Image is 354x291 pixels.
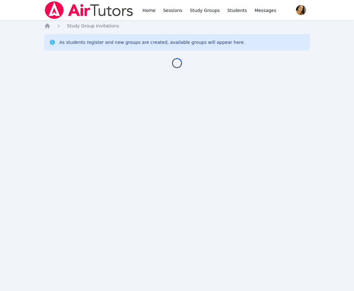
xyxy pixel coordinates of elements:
nav: Breadcrumb [44,23,310,29]
span: Study Group Invitations [67,23,119,28]
a: Study Group Invitations [67,23,119,29]
span: Messages [255,7,276,14]
div: As students register and new groups are created, available groups will appear here. [59,39,245,45]
img: Air Tutors [44,1,133,19]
